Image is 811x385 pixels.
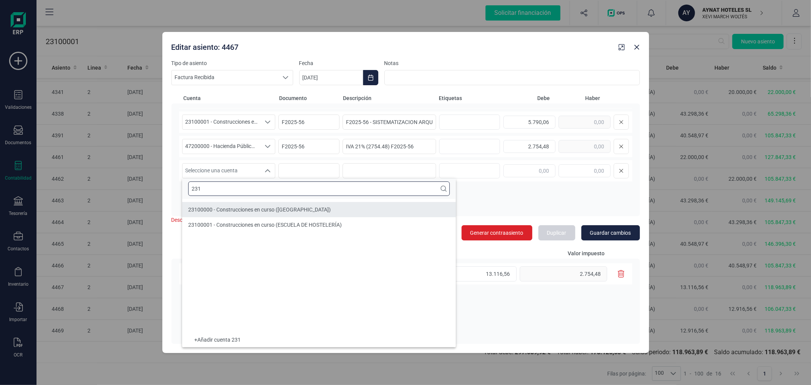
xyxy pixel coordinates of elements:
input: 0,00 [559,116,611,129]
input: 0,00 [520,266,607,282]
span: Valor impuesto [520,250,613,257]
input: 0,00 [503,164,555,177]
input: 0,00 [407,266,517,282]
div: Seleccione una cuenta [261,164,275,178]
span: Cuenta [184,94,276,102]
span: Documento [279,94,340,102]
span: Generar contraasiento [470,229,524,237]
span: Etiquetas [439,94,500,102]
input: 0,00 [559,164,611,177]
div: Seleccione una cuenta [261,115,275,129]
li: 23100000 - Construcciones en curso (HOTEL ELIN) [182,202,456,217]
input: Buscar cuenta contable [188,181,450,196]
span: Guardar cambios [590,229,631,237]
span: 23100001 - Construcciones en curso (ESCUELA DE HOSTELERÍA) [188,222,342,228]
label: Fecha [299,59,378,67]
button: Choose Date [363,70,378,85]
span: 47200000 - Hacienda Pública, IVA soportado [183,139,261,154]
input: 0,00 [559,140,611,153]
div: Seleccione una cuenta [261,139,275,154]
div: Editar asiento: 4467 [168,39,616,52]
span: Haber [553,94,600,102]
span: Factura Recibida [172,70,278,85]
label: Notas [384,59,640,67]
span: Debe [503,94,550,102]
li: 23100001 - Construcciones en curso (ESCUELA DE HOSTELERÍA) [182,217,456,232]
input: 0,00 [503,116,555,129]
span: Subtotal [407,250,517,257]
label: Tipo de asiento [171,59,293,67]
span: Descripción [343,94,436,102]
div: + Añadir cuenta 231 [188,338,450,341]
span: 23100001 - Construcciones en curso (ESCUELA DE HOSTELERÍA) [183,115,261,129]
span: Seleccione una cuenta [183,164,261,178]
span: 23100000 - Construcciones en curso ([GEOGRAPHIC_DATA]) [188,207,331,213]
input: 0,00 [503,140,555,153]
button: Duplicar [538,225,575,240]
button: Generar contraasiento [462,225,532,240]
button: Guardar cambios [581,225,640,240]
span: Descuadre: -7.326,50 € [171,217,225,223]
